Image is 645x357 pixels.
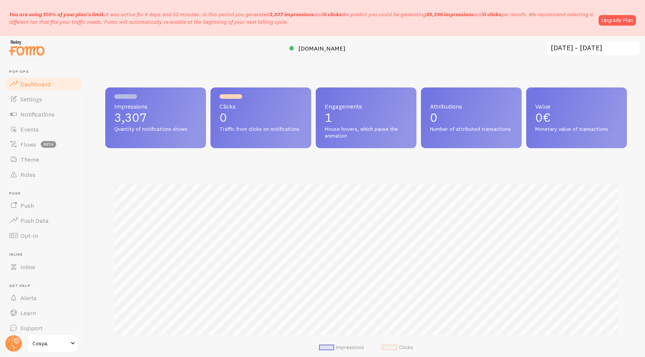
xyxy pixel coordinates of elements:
[5,213,82,228] a: Push Data
[20,171,35,178] span: Rules
[9,283,82,288] span: Get Help
[5,290,82,305] a: Alerts
[325,126,407,139] span: Mouse hovers, which pause the animation
[9,252,82,257] span: Inline
[20,110,55,118] span: Notifications
[20,263,35,271] span: Inline
[9,11,594,26] p: It was active for 4 days and 52 minutes. In this period you generated We predict you could be gen...
[325,103,407,109] span: Engagements
[20,294,37,302] span: Alerts
[5,92,82,107] a: Settings
[220,112,302,124] p: 0
[5,77,82,92] a: Dashboard
[20,80,51,88] span: Dashboard
[5,152,82,167] a: Theme
[323,11,342,18] b: 0 clicks
[20,202,34,209] span: Push
[319,344,364,351] li: Impressions
[20,126,39,133] span: Events
[220,126,302,133] span: Traffic from clicks on notifications
[27,334,78,352] a: Cosya.
[5,228,82,243] a: Opt-In
[430,112,513,124] p: 0
[20,95,42,103] span: Settings
[5,305,82,320] a: Learn
[8,38,46,57] img: fomo-relay-logo-orange.svg
[41,141,56,148] span: beta
[5,137,82,152] a: Flows beta
[114,126,197,133] span: Quantity of notifications shown
[535,110,550,125] span: 0€
[9,11,105,18] span: You are using 100% of your plan's limit.
[20,232,38,239] span: Opt-In
[483,11,501,18] b: 0 clicks
[32,339,68,348] span: Cosya.
[20,309,36,317] span: Learn
[269,11,314,18] b: 3,307 impressions
[5,122,82,137] a: Events
[430,126,513,133] span: Number of attributed transactions
[430,103,513,109] span: Attributions
[426,11,501,18] span: and
[5,107,82,122] a: Notifications
[114,103,197,109] span: Impressions
[325,112,407,124] p: 1
[5,320,82,336] a: Support
[114,112,197,124] p: 3,307
[535,126,618,133] span: Monetary value of transactions
[382,344,413,351] li: Clicks
[9,69,82,74] span: Pop-ups
[599,15,636,26] a: Upgrade Plan
[535,103,618,109] span: Value
[20,217,49,224] span: Push Data
[426,11,474,18] b: 25,399 impressions
[220,103,302,109] span: Clicks
[5,259,82,274] a: Inline
[20,324,43,332] span: Support
[20,156,39,163] span: Theme
[5,198,82,213] a: Push
[5,167,82,182] a: Rules
[9,191,82,196] span: Push
[269,11,342,18] span: and
[20,141,36,148] span: Flows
